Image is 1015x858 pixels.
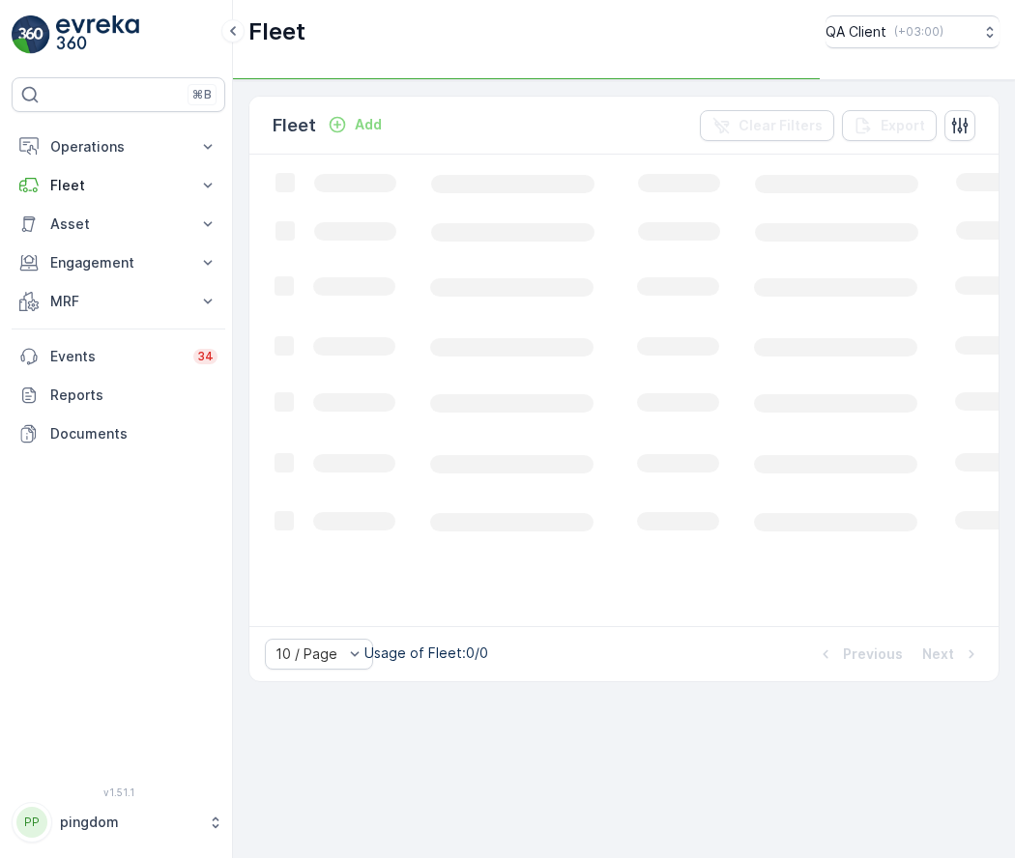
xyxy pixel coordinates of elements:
[700,110,834,141] button: Clear Filters
[12,15,50,54] img: logo
[60,813,198,832] p: pingdom
[364,643,488,663] p: Usage of Fleet : 0/0
[881,116,925,135] p: Export
[355,115,382,134] p: Add
[16,807,47,838] div: PP
[12,128,225,166] button: Operations
[50,347,182,366] p: Events
[843,644,903,664] p: Previous
[56,15,139,54] img: logo_light-DOdMpM7g.png
[814,643,905,666] button: Previous
[248,16,305,47] p: Fleet
[12,802,225,843] button: PPpingdom
[12,415,225,453] a: Documents
[922,644,954,664] p: Next
[842,110,937,141] button: Export
[50,176,187,195] p: Fleet
[894,24,943,40] p: ( +03:00 )
[192,87,212,102] p: ⌘B
[12,337,225,376] a: Events34
[50,292,187,311] p: MRF
[12,786,225,798] span: v 1.51.1
[12,282,225,321] button: MRF
[12,166,225,205] button: Fleet
[50,424,217,443] p: Documents
[826,22,886,42] p: QA Client
[50,253,187,272] p: Engagement
[920,643,983,666] button: Next
[50,137,187,157] p: Operations
[826,15,1000,48] button: QA Client(+03:00)
[739,116,823,135] p: Clear Filters
[50,386,217,405] p: Reports
[320,113,390,136] button: Add
[197,349,214,364] p: 34
[12,205,225,243] button: Asset
[50,214,187,234] p: Asset
[12,376,225,415] a: Reports
[273,112,316,139] p: Fleet
[12,243,225,282] button: Engagement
